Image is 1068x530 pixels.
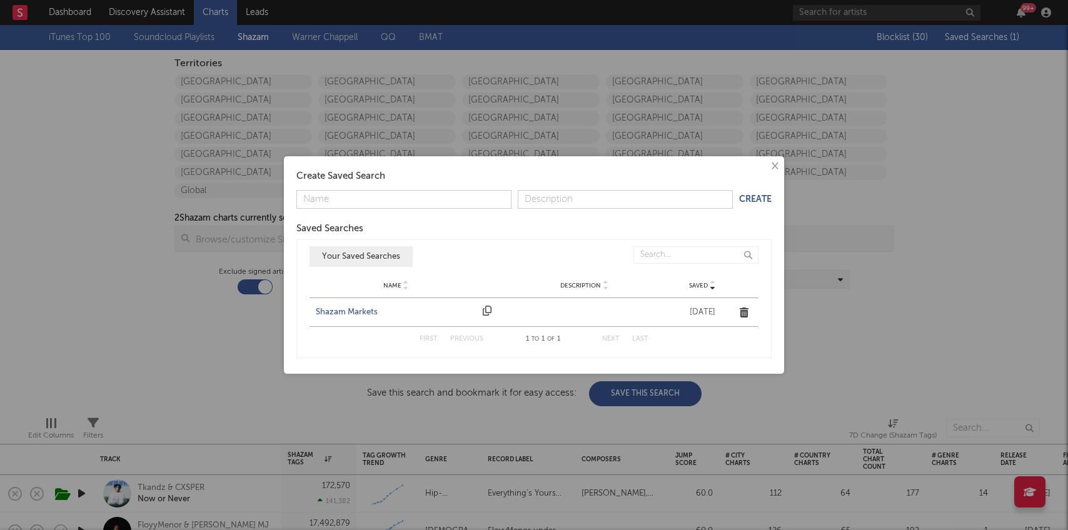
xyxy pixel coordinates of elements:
div: Create Saved Search [296,169,772,184]
span: of [547,336,555,342]
span: Name [383,282,401,289]
button: Next [602,336,620,342]
input: Search... [633,246,758,264]
div: [DATE] [671,306,733,319]
input: Description [518,190,733,209]
a: Shazam Markets [316,306,476,319]
button: Your Saved Searches [310,246,413,267]
span: Saved [689,282,708,289]
button: × [767,159,781,173]
button: Create [739,195,772,204]
div: Saved Searches [296,221,772,236]
span: Description [560,282,601,289]
button: Previous [450,336,483,342]
div: 1 1 1 [508,332,577,347]
button: Last [632,336,648,342]
button: First [420,336,438,342]
span: to [531,336,539,342]
input: Name [296,190,511,209]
